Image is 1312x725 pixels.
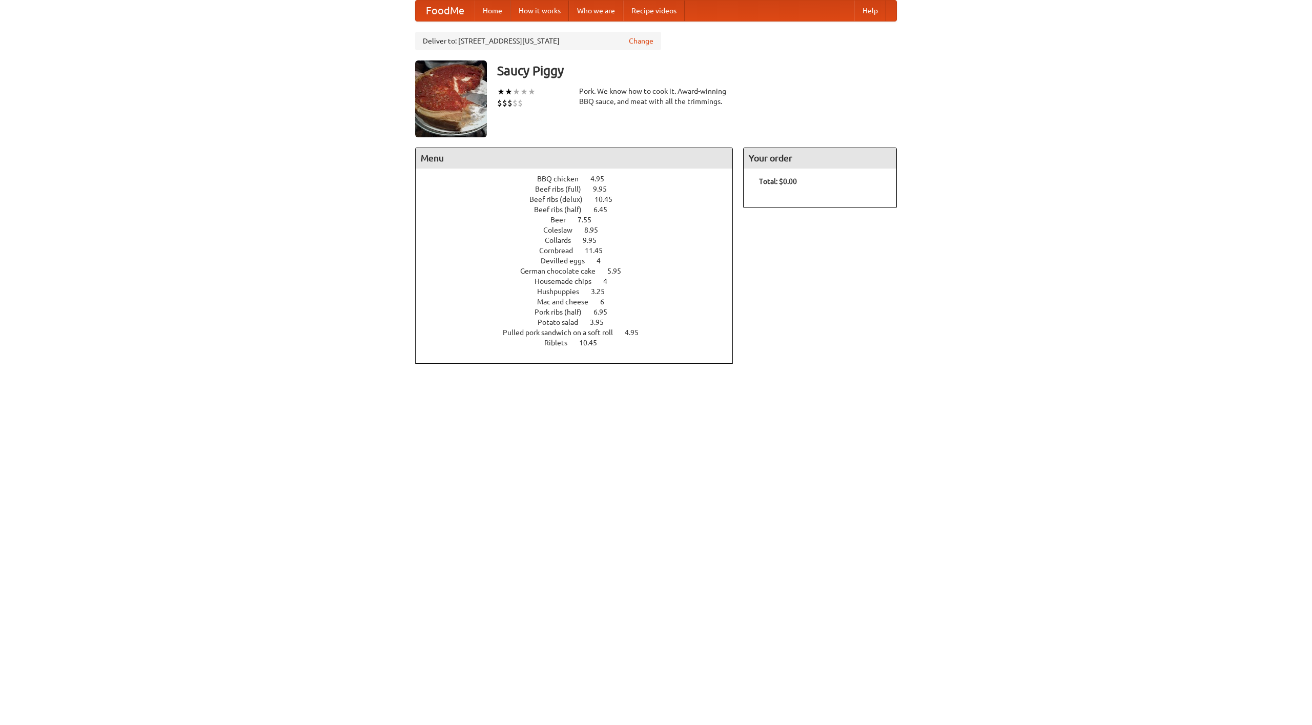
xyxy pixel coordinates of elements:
a: Home [475,1,510,21]
a: Beef ribs (half) 6.45 [534,205,626,214]
a: Devilled eggs 4 [541,257,620,265]
li: $ [497,97,502,109]
span: 7.55 [578,216,602,224]
a: Change [629,36,653,46]
span: 10.45 [579,339,607,347]
a: Pork ribs (half) 6.95 [535,308,626,316]
li: $ [507,97,512,109]
a: Pulled pork sandwich on a soft roll 4.95 [503,328,658,337]
span: 8.95 [584,226,608,234]
h4: Your order [744,148,896,169]
span: 6.45 [593,205,618,214]
span: 5.95 [607,267,631,275]
h4: Menu [416,148,732,169]
div: Pork. We know how to cook it. Award-winning BBQ sauce, and meat with all the trimmings. [579,86,733,107]
a: FoodMe [416,1,475,21]
a: Potato salad 3.95 [538,318,623,326]
span: Beef ribs (full) [535,185,591,193]
span: Potato salad [538,318,588,326]
span: Devilled eggs [541,257,595,265]
span: Collards [545,236,581,244]
a: Hushpuppies 3.25 [537,287,624,296]
a: Help [854,1,886,21]
a: Who we are [569,1,623,21]
h3: Saucy Piggy [497,60,897,81]
span: Mac and cheese [537,298,599,306]
a: BBQ chicken 4.95 [537,175,623,183]
span: BBQ chicken [537,175,589,183]
span: 4.95 [625,328,649,337]
a: Beef ribs (full) 9.95 [535,185,626,193]
span: Pork ribs (half) [535,308,592,316]
span: 4 [603,277,618,285]
b: Total: $0.00 [759,177,797,185]
span: Riblets [544,339,578,347]
a: Mac and cheese 6 [537,298,623,306]
li: ★ [497,86,505,97]
span: Coleslaw [543,226,583,234]
span: 3.25 [591,287,615,296]
a: Housemade chips 4 [535,277,626,285]
span: 6 [600,298,614,306]
a: Collards 9.95 [545,236,616,244]
a: Beef ribs (delux) 10.45 [529,195,631,203]
span: 10.45 [594,195,623,203]
img: angular.jpg [415,60,487,137]
a: Riblets 10.45 [544,339,616,347]
span: Beer [550,216,576,224]
span: 6.95 [593,308,618,316]
li: $ [518,97,523,109]
a: Beer 7.55 [550,216,610,224]
span: 9.95 [593,185,617,193]
li: $ [512,97,518,109]
a: Recipe videos [623,1,685,21]
li: ★ [512,86,520,97]
span: Housemade chips [535,277,602,285]
li: ★ [528,86,536,97]
span: Hushpuppies [537,287,589,296]
span: Beef ribs (half) [534,205,592,214]
div: Deliver to: [STREET_ADDRESS][US_STATE] [415,32,661,50]
li: ★ [520,86,528,97]
a: How it works [510,1,569,21]
li: ★ [505,86,512,97]
span: German chocolate cake [520,267,606,275]
a: German chocolate cake 5.95 [520,267,640,275]
li: $ [502,97,507,109]
span: 3.95 [590,318,614,326]
a: Coleslaw 8.95 [543,226,617,234]
span: 9.95 [583,236,607,244]
a: Cornbread 11.45 [539,246,622,255]
span: Cornbread [539,246,583,255]
span: 4 [597,257,611,265]
span: Beef ribs (delux) [529,195,593,203]
span: 11.45 [585,246,613,255]
span: 4.95 [590,175,614,183]
span: Pulled pork sandwich on a soft roll [503,328,623,337]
